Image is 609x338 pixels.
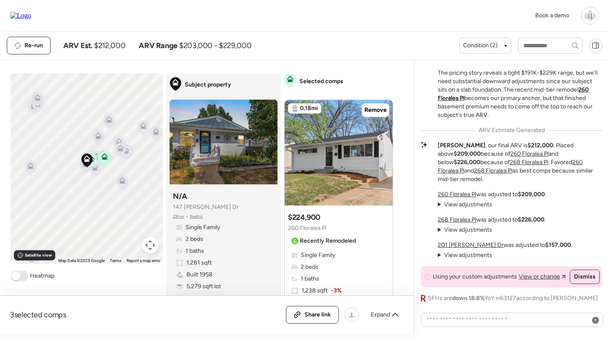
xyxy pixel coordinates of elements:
strong: $212,000 [528,142,553,149]
strong: $226,000 [454,159,480,166]
span: Built 1958 [186,270,213,279]
span: $212,000 [94,41,125,51]
span: Frame [186,294,203,303]
p: was adjusted to . [438,241,572,249]
span: View adjustments [444,201,492,208]
span: Single Family [186,223,220,232]
span: Dismiss [574,273,596,281]
a: View or change [519,273,566,281]
span: Map Data ©2025 Google [58,258,105,263]
p: was adjusted to . [438,190,546,199]
span: Condition (2) [463,41,498,50]
span: 1 baths [301,275,319,283]
span: Realtor [190,213,203,220]
span: 2 beds [186,235,203,243]
span: 1 baths [186,247,204,255]
span: down 18.8% [452,295,485,302]
strong: $209,000 [518,191,545,198]
strong: $157,000 [545,241,571,249]
span: View adjustments [444,226,492,233]
p: was adjusted to . [438,216,546,224]
h3: $224,900 [288,212,321,222]
span: 1,281 sqft [186,259,212,267]
span: Book a demo [535,12,569,19]
p: The pricing story reveals a tight $191K-$229K range, but we'll need substantial downward adjustme... [438,69,602,119]
span: 0.18mi [300,104,318,113]
span: ARV Estimate Generated [479,126,545,135]
a: 268 Floralea Pl [438,216,476,223]
span: Subject property [185,81,231,89]
span: Share link [304,311,331,319]
summary: View adjustments [438,251,492,260]
h3: N/A [173,191,187,201]
a: 268 Floralea Pl [474,167,512,174]
span: ARV Est. [63,41,92,51]
span: Satellite view [25,252,52,259]
span: Single Family [301,251,335,260]
span: 3 selected comps [10,310,66,320]
span: Re-run [24,41,43,50]
a: Open this area in Google Maps (opens a new window) [13,253,40,264]
img: Google [13,253,40,264]
span: View or change [519,273,560,281]
span: View adjustments [444,251,492,259]
a: Terms (opens in new tab) [110,258,121,263]
a: 268 Floralea Pl [510,159,548,166]
span: 5,279 sqft lot [186,282,221,291]
img: Logo [10,12,31,19]
span: 260 Floralea Pl [288,224,326,233]
p: , our final ARV is . Placed above because of and below because of . Favored and as best comps bec... [438,141,602,184]
a: 260 Floralea Pl [438,191,476,198]
span: Selected comps [299,77,343,86]
strong: $226,000 [518,216,544,223]
span: • [186,213,188,220]
span: Remove [364,106,387,114]
a: Report a map error [127,258,160,263]
span: Heatmap [30,272,54,280]
span: Using your custom adjustments [433,273,517,281]
span: SFHs are YoY in 63127 according to [PERSON_NAME] [428,294,598,303]
span: 147 [PERSON_NAME] Dr [173,203,239,211]
a: 260 Floralea Pl [510,150,549,157]
span: -3% [331,287,342,295]
a: 201 [PERSON_NAME] Dr [438,241,504,249]
span: Zillow [173,213,184,220]
span: 2 beds [301,263,318,271]
strong: $209,000 [454,150,481,157]
span: 1,238 sqft [302,287,328,295]
span: $203,000 - $229,000 [179,41,251,51]
button: Map camera controls [142,237,159,254]
span: Expand [371,311,390,319]
span: Recently Remodeled [300,237,356,245]
summary: View adjustments [438,226,492,234]
summary: View adjustments [438,200,492,209]
strong: [PERSON_NAME] [438,142,485,149]
span: ARV Range [139,41,178,51]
